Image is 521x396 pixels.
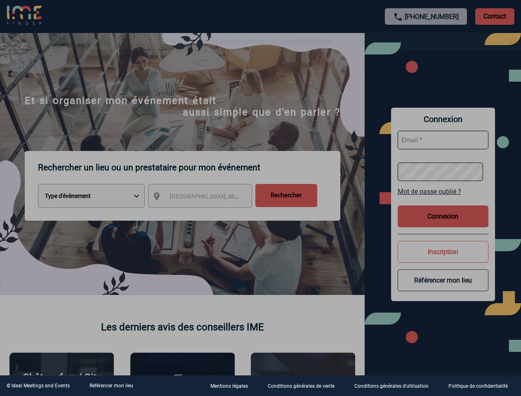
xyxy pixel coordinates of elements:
[261,382,348,390] a: Conditions générales de vente
[348,382,442,390] a: Conditions générales d'utilisation
[268,384,335,389] p: Conditions générales de vente
[90,383,133,389] a: Référencer mon lieu
[210,384,248,389] p: Mentions légales
[442,382,521,390] a: Politique de confidentialité
[354,384,429,389] p: Conditions générales d'utilisation
[448,384,508,389] p: Politique de confidentialité
[7,383,70,389] div: © Ideal Meetings and Events
[204,382,261,390] a: Mentions légales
